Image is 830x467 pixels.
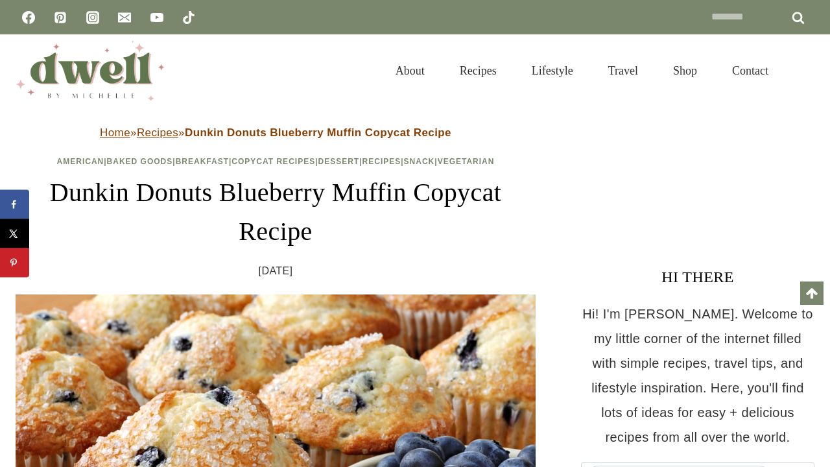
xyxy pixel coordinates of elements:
[16,173,536,251] h1: Dunkin Donuts Blueberry Muffin Copycat Recipe
[16,5,41,30] a: Facebook
[656,48,715,93] a: Shop
[185,126,451,139] strong: Dunkin Donuts Blueberry Muffin Copycat Recipe
[591,48,656,93] a: Travel
[378,48,786,93] nav: Primary Navigation
[80,5,106,30] a: Instagram
[581,302,814,449] p: Hi! I'm [PERSON_NAME]. Welcome to my little corner of the internet filled with simple recipes, tr...
[176,157,229,166] a: Breakfast
[100,126,130,139] a: Home
[318,157,360,166] a: Dessert
[231,157,315,166] a: Copycat Recipes
[100,126,451,139] span: » »
[16,41,165,101] img: DWELL by michelle
[581,265,814,289] h3: HI THERE
[514,48,591,93] a: Lifestyle
[715,48,786,93] a: Contact
[442,48,514,93] a: Recipes
[57,157,104,166] a: American
[438,157,495,166] a: Vegetarian
[259,261,293,281] time: [DATE]
[800,281,824,305] a: Scroll to top
[176,5,202,30] a: TikTok
[378,48,442,93] a: About
[107,157,173,166] a: Baked Goods
[404,157,435,166] a: Snack
[47,5,73,30] a: Pinterest
[792,60,814,82] button: View Search Form
[137,126,178,139] a: Recipes
[112,5,137,30] a: Email
[362,157,401,166] a: Recipes
[57,157,495,166] span: | | | | | | |
[144,5,170,30] a: YouTube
